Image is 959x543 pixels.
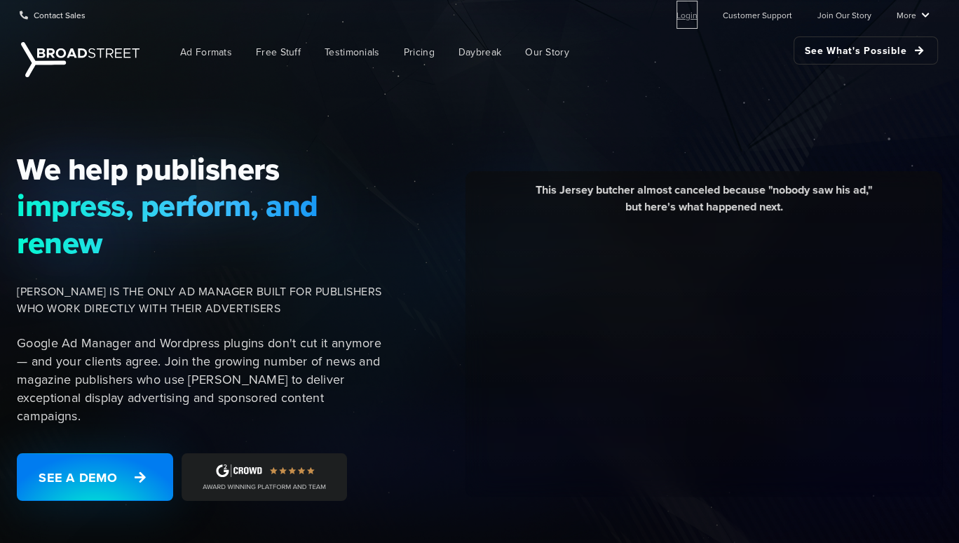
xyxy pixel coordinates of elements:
[17,151,384,187] span: We help publishers
[676,1,698,29] a: Login
[17,453,173,501] a: See a Demo
[448,36,512,68] a: Daybreak
[525,45,569,60] span: Our Story
[794,36,938,65] a: See What's Possible
[314,36,390,68] a: Testimonials
[170,36,243,68] a: Ad Formats
[723,1,792,29] a: Customer Support
[256,45,301,60] span: Free Stuff
[458,45,501,60] span: Daybreak
[897,1,930,29] a: More
[515,36,580,68] a: Our Story
[476,182,932,226] div: This Jersey butcher almost canceled because "nobody saw his ad," but here's what happened next.
[17,334,384,425] p: Google Ad Manager and Wordpress plugins don't cut it anymore — and your clients agree. Join the g...
[20,1,86,29] a: Contact Sales
[325,45,380,60] span: Testimonials
[476,226,932,482] iframe: YouTube video player
[817,1,871,29] a: Join Our Story
[393,36,445,68] a: Pricing
[404,45,435,60] span: Pricing
[17,187,384,261] span: impress, perform, and renew
[147,29,938,75] nav: Main
[180,45,232,60] span: Ad Formats
[17,283,384,317] span: [PERSON_NAME] IS THE ONLY AD MANAGER BUILT FOR PUBLISHERS WHO WORK DIRECTLY WITH THEIR ADVERTISERS
[21,42,140,77] img: Broadstreet | The Ad Manager for Small Publishers
[245,36,311,68] a: Free Stuff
